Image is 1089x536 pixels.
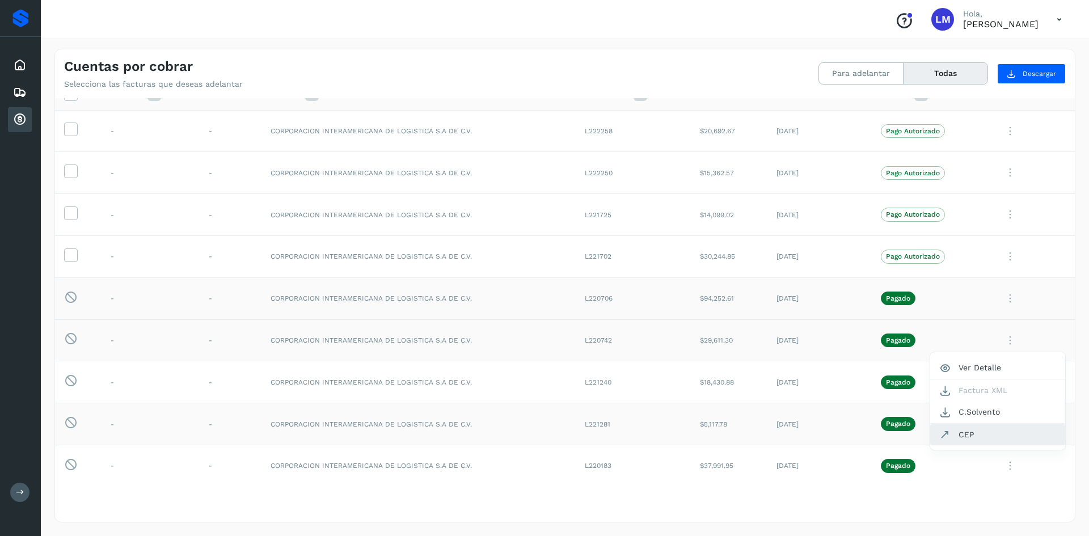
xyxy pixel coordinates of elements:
button: C.Solvento [930,401,1065,423]
button: CEP [930,424,1065,445]
button: Factura XML [930,379,1065,401]
div: Cuentas por cobrar [8,107,32,132]
button: Ver Detalle [930,357,1065,379]
div: Inicio [8,53,32,78]
div: Embarques [8,80,32,105]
